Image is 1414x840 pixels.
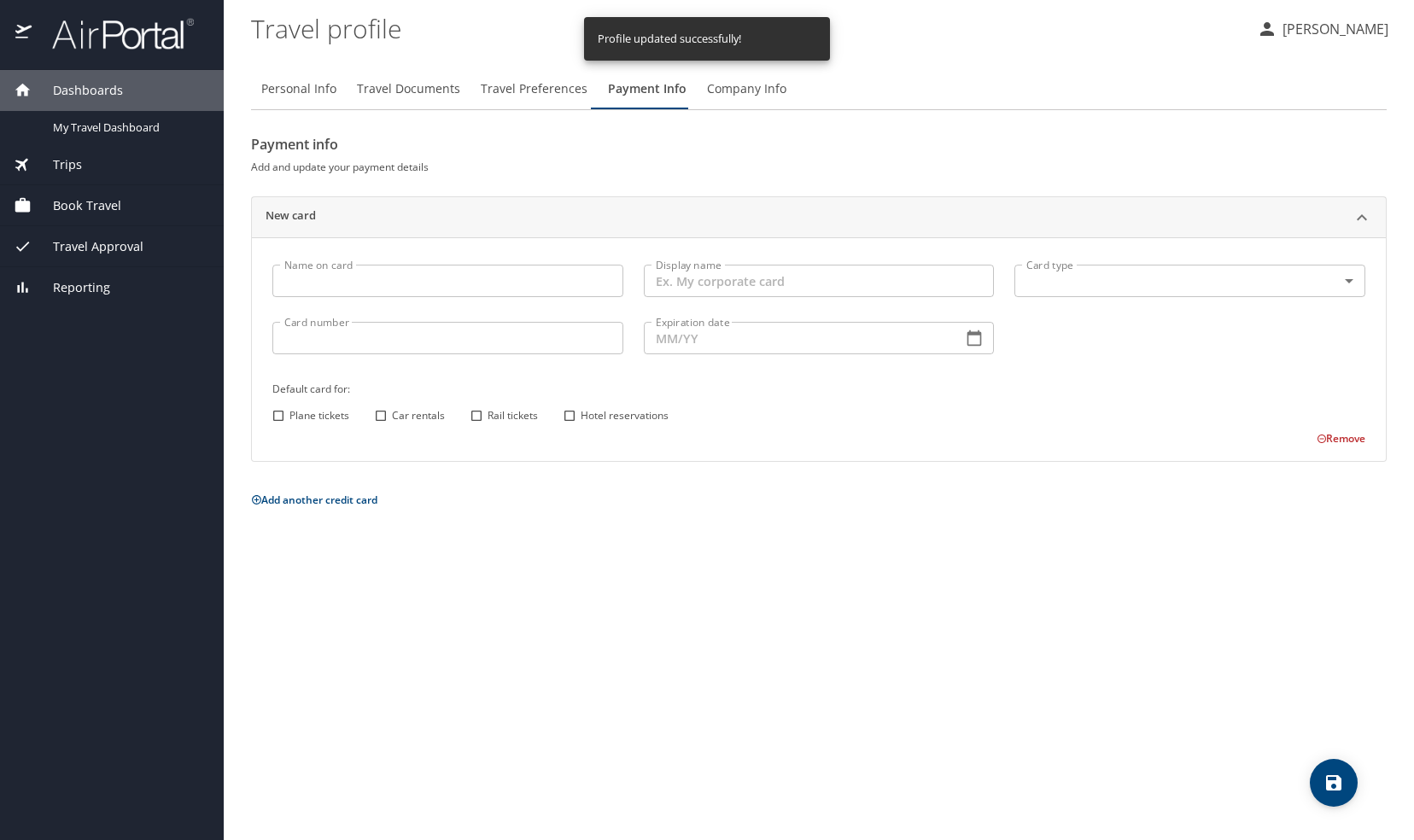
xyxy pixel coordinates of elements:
input: Ex. My corporate card [644,265,995,297]
span: Rail tickets [488,408,538,423]
div: New card [252,197,1386,238]
span: My Travel Dashboard [53,120,203,136]
span: Hotel reservations [581,408,669,423]
button: save [1310,759,1358,807]
span: Reporting [32,278,110,297]
span: Plane tickets [289,408,349,423]
div: Profile [251,68,1387,109]
h2: Payment info [251,131,1387,158]
button: Add another credit card [251,493,377,507]
p: [PERSON_NAME] [1277,19,1388,39]
span: Payment Info [608,79,687,100]
h1: Travel profile [251,2,1243,55]
button: [PERSON_NAME] [1250,14,1395,44]
div: New card [252,237,1386,461]
div: Profile updated successfully! [598,22,741,55]
input: MM/YY [644,322,949,354]
span: Personal Info [261,79,336,100]
h2: New card [266,207,316,228]
h6: Default card for: [272,380,1365,398]
span: Car rentals [392,408,445,423]
h6: Add and update your payment details [251,158,1387,176]
img: airportal-logo.png [33,17,194,50]
span: Book Travel [32,196,121,215]
button: Remove [1317,431,1365,446]
span: Travel Approval [32,237,143,256]
div: ​ [1014,265,1365,297]
span: Travel Preferences [481,79,587,100]
span: Travel Documents [357,79,460,100]
img: icon-airportal.png [15,17,33,50]
span: Dashboards [32,81,123,100]
span: Trips [32,155,82,174]
span: Company Info [707,79,786,100]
